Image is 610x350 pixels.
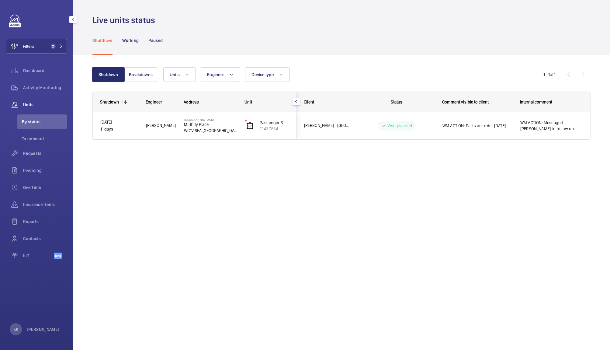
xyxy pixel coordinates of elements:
span: Comment visible to client [442,100,489,104]
p: Paused [148,37,163,44]
span: Internal comment [520,100,552,104]
p: 11 days [100,126,138,133]
button: Shutdown [92,67,125,82]
p: Passenger 3 [260,120,289,126]
span: Beta [54,253,62,259]
button: Device type [245,67,290,82]
p: MidCity Place [184,121,237,128]
p: Shutdown [92,37,113,44]
div: Unit [244,100,289,104]
button: Filters2 [6,39,67,54]
div: Shutdown [100,100,119,104]
span: WM ACTION: Parts on order [DATE] [442,123,512,129]
span: Device type [251,72,274,77]
p: [PERSON_NAME] [27,326,60,332]
span: Requests [23,150,67,156]
p: Visit planned [387,123,412,129]
span: WM ACTION: Messaged [PERSON_NAME] to follow up [DATE] night - LR [DATE] [520,120,583,132]
span: To onboard [22,136,67,142]
button: Units [163,67,196,82]
p: Working [122,37,139,44]
span: IoT [23,253,54,259]
span: Address [184,100,199,104]
span: Client [304,100,314,104]
button: Breakdowns [124,67,157,82]
p: 12437884 [260,126,289,132]
span: Units [23,102,67,108]
span: Activity Monitoring [23,85,67,91]
p: WC1V 6EA [GEOGRAPHIC_DATA] [184,128,237,134]
p: [DATE] [100,119,138,126]
span: 2 [51,44,56,49]
span: of [550,72,554,77]
span: [PERSON_NAME] - [GEOGRAPHIC_DATA] [304,122,351,129]
button: Engineer [201,67,240,82]
h1: Live units status [92,15,159,26]
span: Engineer [207,72,224,77]
span: Reports [23,219,67,225]
span: Dashboard [23,68,67,74]
p: KK [13,326,18,332]
span: Overtime [23,184,67,191]
p: [GEOGRAPHIC_DATA] [184,118,237,121]
span: Invoicing [23,167,67,173]
span: [PERSON_NAME] [146,122,176,129]
span: Contacts [23,236,67,242]
span: Filters [23,43,34,49]
img: elevator.svg [246,122,254,129]
span: 1 - 1 1 [543,72,555,77]
span: Units [170,72,180,77]
span: Status [391,100,403,104]
span: Insurance items [23,201,67,208]
span: Engineer [146,100,162,104]
span: By status [22,119,67,125]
